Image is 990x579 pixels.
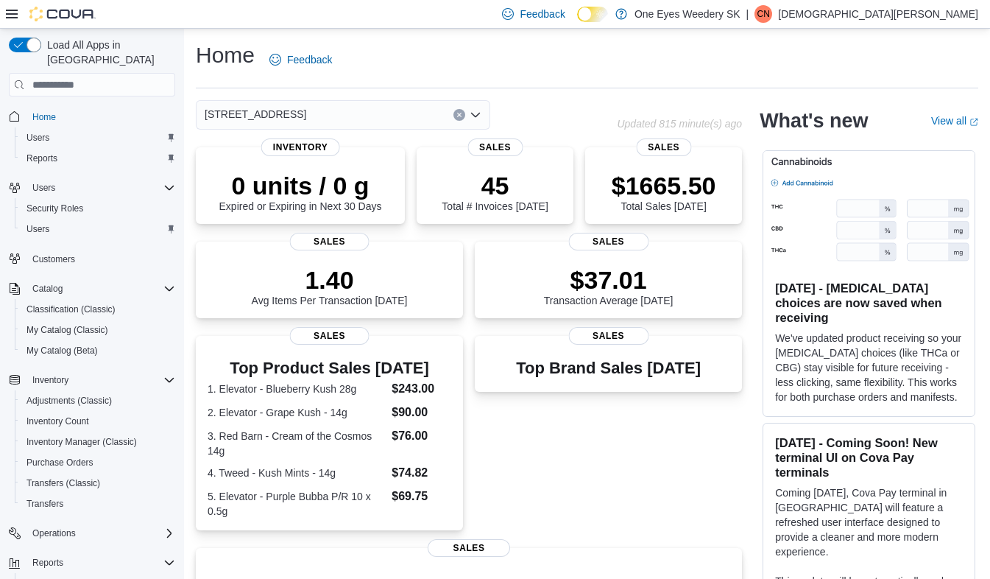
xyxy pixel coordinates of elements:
div: Christian Nedjelski [754,5,772,23]
span: Operations [32,527,76,539]
button: Users [3,178,181,198]
span: Transfers [26,498,63,510]
span: Customers [32,253,75,265]
span: Sales [636,138,691,156]
span: Sales [467,138,523,156]
span: Users [21,220,175,238]
span: Classification (Classic) [26,303,116,315]
span: Classification (Classic) [21,301,175,318]
span: Transfers (Classic) [21,474,175,492]
button: Inventory [3,370,181,390]
div: Transaction Average [DATE] [544,265,673,306]
input: Dark Mode [577,7,608,22]
dt: 2. Elevator - Grape Kush - 14g [208,405,386,420]
p: 1.40 [252,265,408,295]
button: My Catalog (Beta) [15,340,181,361]
span: Security Roles [26,203,83,214]
span: Sales [289,327,370,345]
div: Total # Invoices [DATE] [442,171,548,212]
dt: 1. Elevator - Blueberry Kush 28g [208,382,386,396]
span: Sales [289,233,370,250]
a: Purchase Orders [21,454,99,471]
h3: [DATE] - [MEDICAL_DATA] choices are now saved when receiving [775,281,963,325]
a: Transfers (Classic) [21,474,106,492]
button: Inventory Manager (Classic) [15,432,181,452]
span: Catalog [26,280,175,298]
span: Inventory Count [21,413,175,430]
dd: $69.75 [392,488,451,505]
a: Inventory Count [21,413,95,430]
span: Adjustments (Classic) [26,395,112,407]
p: Coming [DATE], Cova Pay terminal in [GEOGRAPHIC_DATA] will feature a refreshed user interface des... [775,485,963,559]
span: Sales [428,539,510,557]
span: [STREET_ADDRESS] [205,105,306,123]
dt: 4. Tweed - Kush Mints - 14g [208,466,386,480]
dd: $90.00 [392,404,451,421]
button: Users [26,179,61,197]
span: My Catalog (Beta) [21,342,175,359]
button: Reports [15,148,181,169]
span: Users [26,223,49,235]
a: My Catalog (Beta) [21,342,104,359]
span: Feedback [520,7,565,21]
div: Total Sales [DATE] [612,171,716,212]
p: We've updated product receiving so your [MEDICAL_DATA] choices (like THCa or CBG) stay visible fo... [775,331,963,404]
button: Reports [26,554,69,572]
span: Purchase Orders [21,454,175,471]
span: Users [21,129,175,147]
button: Security Roles [15,198,181,219]
button: Users [15,127,181,148]
span: Security Roles [21,200,175,217]
p: | [746,5,749,23]
h1: Home [196,41,255,70]
span: Reports [26,554,175,572]
span: Customers [26,250,175,268]
a: Adjustments (Classic) [21,392,118,410]
a: Security Roles [21,200,89,217]
img: Cova [29,7,96,21]
span: Home [32,111,56,123]
a: Classification (Classic) [21,301,121,318]
span: My Catalog (Classic) [26,324,108,336]
span: Adjustments (Classic) [21,392,175,410]
button: Reports [3,552,181,573]
dt: 3. Red Barn - Cream of the Cosmos 14g [208,429,386,458]
span: Reports [26,152,57,164]
span: Purchase Orders [26,457,93,469]
span: Reports [21,150,175,167]
span: Sales [568,233,648,250]
h3: Top Brand Sales [DATE] [516,359,701,377]
p: 45 [442,171,548,200]
p: $1665.50 [612,171,716,200]
button: Inventory Count [15,411,181,432]
span: Users [26,179,175,197]
span: Transfers (Classic) [26,477,100,489]
dd: $74.82 [392,464,451,482]
a: Reports [21,150,63,167]
svg: External link [969,118,978,127]
span: Operations [26,524,175,542]
p: $37.01 [544,265,673,295]
span: Users [26,132,49,144]
button: Transfers (Classic) [15,473,181,494]
span: Transfers [21,495,175,513]
span: CN [757,5,770,23]
span: Catalog [32,283,63,295]
span: Inventory [261,138,340,156]
span: Inventory [32,374,68,386]
span: Inventory Manager (Classic) [21,433,175,451]
h3: Top Product Sales [DATE] [208,359,451,377]
p: 0 units / 0 g [219,171,382,200]
button: Users [15,219,181,239]
button: Customers [3,248,181,270]
button: Classification (Classic) [15,299,181,320]
button: Adjustments (Classic) [15,390,181,411]
a: My Catalog (Classic) [21,321,114,339]
span: Home [26,107,175,125]
a: Feedback [264,45,338,74]
span: Inventory Manager (Classic) [26,436,137,448]
button: Transfers [15,494,181,514]
div: Expired or Expiring in Next 30 Days [219,171,382,212]
dd: $76.00 [392,427,451,445]
div: Avg Items Per Transaction [DATE] [252,265,408,306]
